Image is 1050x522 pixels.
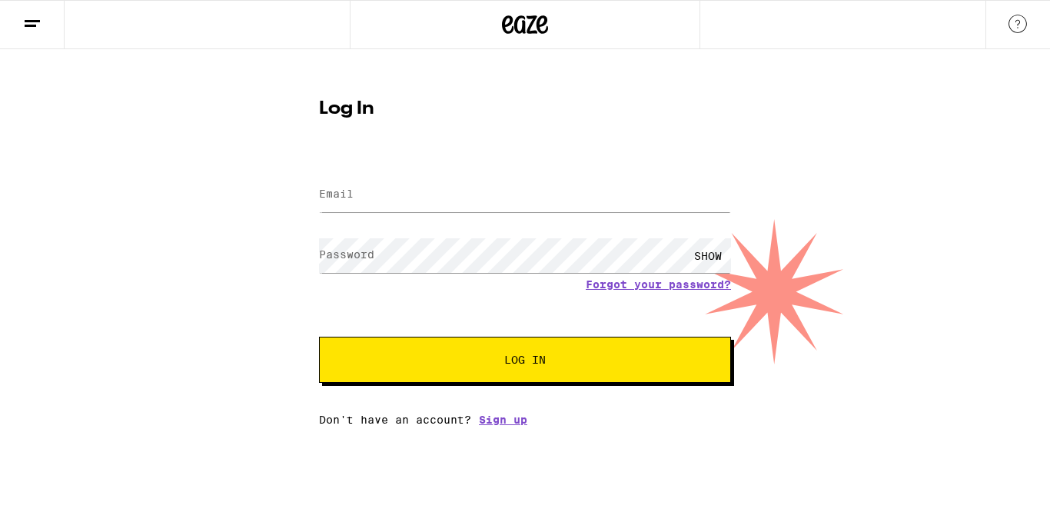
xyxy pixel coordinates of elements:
[319,248,374,261] label: Password
[685,238,731,273] div: SHOW
[319,178,731,212] input: Email
[319,337,731,383] button: Log In
[319,414,731,426] div: Don't have an account?
[319,188,354,200] label: Email
[504,354,546,365] span: Log In
[479,414,527,426] a: Sign up
[586,278,731,291] a: Forgot your password?
[319,100,731,118] h1: Log In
